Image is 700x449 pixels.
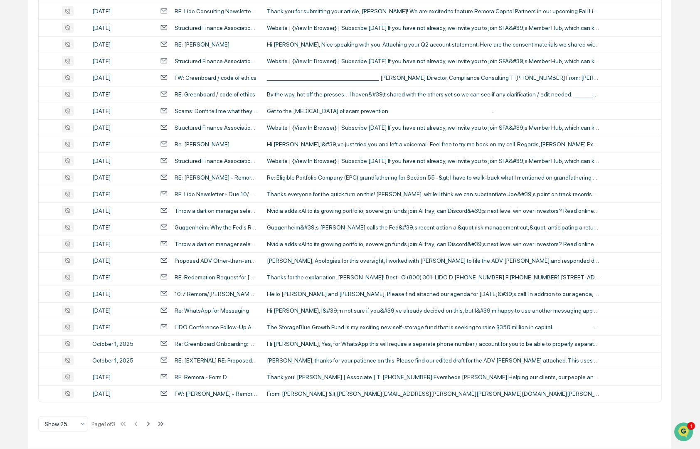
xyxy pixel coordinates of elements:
div: [DATE] [92,8,150,15]
div: Page 1 of 3 [91,421,115,427]
span: Attestations [69,170,103,178]
div: [DATE] [92,25,150,31]
img: Mark Michael Astarita [8,105,22,118]
span: [DATE] [74,136,91,142]
span: Preclearance [17,170,54,178]
div: Start new chat [37,64,136,72]
button: See all [129,91,151,101]
div: [DATE] [92,124,150,131]
a: 🖐️Preclearance [5,167,57,182]
div: [DATE] [92,374,150,380]
div: FW: Greenboard / code of ethics [175,74,256,81]
div: Guggenheim&#39;s [PERSON_NAME] calls the Fed&#39;s recent action a &quot;risk management cut,&quo... [267,224,599,231]
img: 1746055101610-c473b297-6a78-478c-a979-82029cc54cd1 [8,64,23,79]
div: [DATE] [92,291,150,297]
div: Re: Eligible Portfolio Company (EPC) grandfathering for Section 55 -&gt; I have to walk-back what... [267,174,599,181]
div: [DATE] [92,390,150,397]
div: Re: [PERSON_NAME] [175,141,229,148]
a: Powered byPylon [59,206,101,212]
div: [DATE] [92,108,150,114]
div: [DATE] [92,324,150,331]
div: _____________________________________________ [PERSON_NAME] Director, Compliance Consulting T [PH... [267,74,599,81]
div: Get to the [MEDICAL_DATA] of scam prevention ͏ ͏ ͏ ͏ ͏ ͏ ͏ ͏ ͏ ͏ ͏ ͏ ͏ ͏ ͏ ͏ ͏ ͏ ͏ ͏ ͏ ͏ ͏ ͏ ͏ ͏ ... [267,108,599,114]
span: [PERSON_NAME] [26,113,67,120]
div: [DATE] [92,257,150,264]
iframe: Open customer support [673,422,696,444]
div: Thanks everyone for the quick turn on this! [PERSON_NAME], while I think we can substantiate Joe&... [267,191,599,197]
div: [DATE] [92,141,150,148]
div: Hi [PERSON_NAME], I&#39;m not sure if you&#39;ve already decided on this, but I&#39;m happy to us... [267,307,599,314]
div: Scams: Don’t tell me what they are, tell me how to stop them! [175,108,257,114]
div: FW: [PERSON_NAME] - Remora recurring meeting [175,390,257,397]
div: RE: Remora - Form D [175,374,227,380]
div: 🔎 [8,187,15,193]
div: The StorageBlue Growth Fund is my exciting new self-storage fund that is seeking to raise $350 mi... [267,324,599,331]
div: [DATE] [92,58,150,64]
div: Re: WhatsApp for Messaging [175,307,249,314]
span: • [69,113,72,120]
span: • [69,136,72,142]
a: 🔎Data Lookup [5,183,56,197]
div: [DATE] [92,274,150,281]
div: Guggenheim: Why the Fed's Rate Cut Was Purely 'Risk Management' [175,224,257,231]
div: 🖐️ [8,171,15,178]
a: 🗄️Attestations [57,167,106,182]
div: [DATE] [92,174,150,181]
div: RE: [PERSON_NAME] [175,41,229,48]
div: Hello [PERSON_NAME] and [PERSON_NAME], Please find attached our agenda for [DATE]&#39;s call. In ... [267,291,599,297]
div: [DATE] [92,307,150,314]
div: Proposed ADV Other-than-annual (OTA) update [175,257,257,264]
div: October 1, 2025 [92,357,150,364]
img: 1746055101610-c473b297-6a78-478c-a979-82029cc54cd1 [17,136,23,143]
div: [DATE] [92,224,150,231]
div: [DATE] [92,91,150,98]
div: Thank you for submitting your article, [PERSON_NAME]! We are excited to feature Remora Capital Pa... [267,8,599,15]
div: [DATE] [92,74,150,81]
span: [DATE] [74,113,91,120]
div: Nvidia adds xAI to its growing portfolio; sovereign funds join AI fray; can Discord&#39;s next le... [267,207,599,214]
div: RE: [PERSON_NAME] - Remora recurring meeting [175,174,257,181]
div: Structured Finance Association Committee News [175,58,257,64]
img: 1746055101610-c473b297-6a78-478c-a979-82029cc54cd1 [17,113,23,120]
div: RE: Lido Consulting Newsletter Submission Opportunity [175,8,257,15]
img: Jack Rasmussen [8,128,22,141]
span: [PERSON_NAME] [26,136,67,142]
span: Data Lookup [17,186,52,194]
div: Thank you! [PERSON_NAME] | Associate | T: [PHONE_NUMBER] Eversheds [PERSON_NAME] Helping our clie... [267,374,599,380]
div: Website | {View In Browser} | Subscribe [DATE] If you have not already, we invite you to join SFA... [267,158,599,164]
div: By the way, hot off the presses… I haven&#39;t shared with the others yet so we can see if any cl... [267,91,599,98]
div: Re: Greenboard Onboarding: Remora Capital Partners [175,340,257,347]
div: Structured Finance Association Committee News [175,25,257,31]
div: From: [PERSON_NAME] &lt;[PERSON_NAME][EMAIL_ADDRESS][PERSON_NAME][PERSON_NAME][DOMAIN_NAME][PERSO... [267,390,599,397]
div: [DATE] [92,41,150,48]
div: RE: Greenboard / code of ethics [175,91,255,98]
span: Pylon [83,206,101,212]
div: RE: Lido Newsletter - Due 10/9 (i know, sorry) [175,191,257,197]
div: October 1, 2025 [92,340,150,347]
div: [DATE] [92,158,150,164]
div: Hi [PERSON_NAME], Nice speaking with you. Attaching your Q2 account statement. Here are the conse... [267,41,599,48]
div: Nvidia adds xAI to its growing portfolio; sovereign funds join AI fray; can Discord&#39;s next le... [267,241,599,247]
div: 🗄️ [60,171,67,178]
div: [DATE] [92,191,150,197]
div: Throw a dart on manager selection? [175,207,257,214]
div: Structured Finance Association Committee News [175,124,257,131]
div: Hi [PERSON_NAME],I&#39;ve just tried you and left a voicemail. Feel free to try me back on my cel... [267,141,599,148]
div: Website | {View In Browser} | Subscribe [DATE] If you have not already, we invite you to join SFA... [267,124,599,131]
div: Website | {View In Browser} | Subscribe [DATE] If you have not already, we invite you to join SFA... [267,58,599,64]
button: Start new chat [141,66,151,76]
div: We're available if you need us! [37,72,114,79]
div: Structured Finance Association Committee News [175,158,257,164]
div: Website | {View In Browser} | Subscribe [DATE] If you have not already, we invite you to join SFA... [267,25,599,31]
div: RE: [EXTERNAL] RE: Proposed ADV Other-than-annual (OTA) update [175,357,257,364]
p: How can we help? [8,17,151,31]
div: Past conversations [8,92,56,99]
div: LIDO Conference Follow-Up About Our Exciting Self-Storage Opportunity [175,324,257,331]
div: [DATE] [92,241,150,247]
img: 8933085812038_c878075ebb4cc5468115_72.jpg [17,64,32,79]
div: Thanks for the explanation, [PERSON_NAME]! Best, ​​​​ O (800) 301-LIDO D [PHONE_NUMBER] F [PHONE_... [267,274,599,281]
div: [PERSON_NAME], Apologies for this oversight, I worked with [PERSON_NAME] to file the ADV [PERSON_... [267,257,599,264]
div: RE: Redemption Request for [PERSON_NAME] [175,274,257,281]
